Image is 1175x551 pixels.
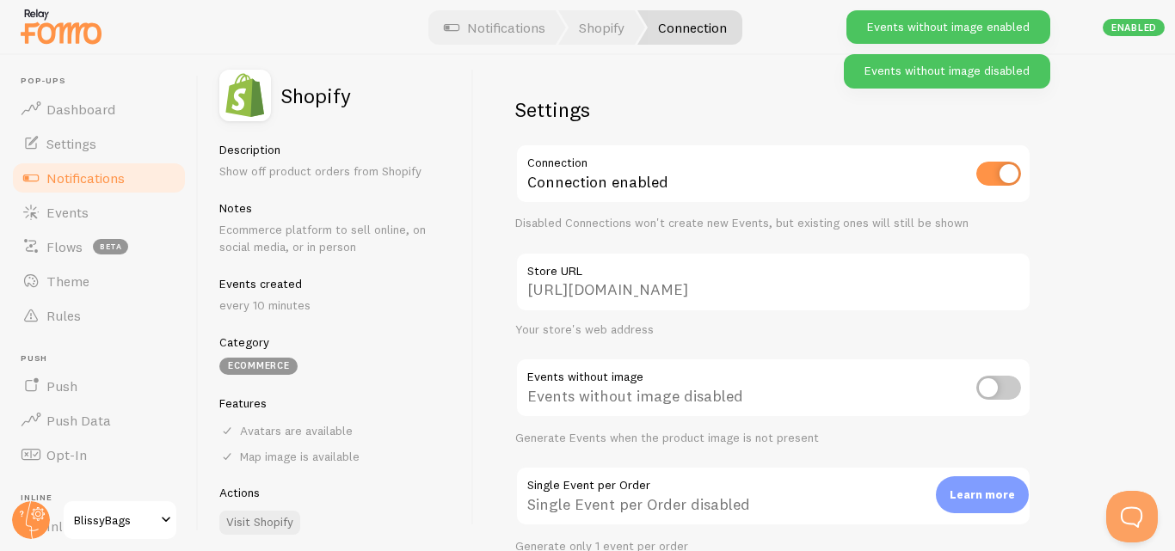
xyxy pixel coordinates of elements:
[936,476,1029,513] div: Learn more
[515,216,1031,231] div: Disabled Connections won't create new Events, but existing ones will still be shown
[219,162,452,180] p: Show off product orders from Shopify
[219,334,452,350] h5: Category
[46,135,96,152] span: Settings
[10,403,188,438] a: Push Data
[46,412,111,429] span: Push Data
[515,431,1031,446] div: Generate Events when the product image is not present
[46,377,77,395] span: Push
[46,307,81,324] span: Rules
[219,395,452,411] h5: Features
[62,499,178,541] a: BlissyBags
[10,369,188,403] a: Push
[10,126,188,161] a: Settings
[515,96,1031,123] h2: Settings
[46,169,125,187] span: Notifications
[219,142,452,157] h5: Description
[219,221,452,255] p: Ecommerce platform to sell online, on social media, or in person
[10,92,188,126] a: Dashboard
[46,446,87,463] span: Opt-In
[46,101,115,118] span: Dashboard
[219,485,452,500] h5: Actions
[515,358,1031,420] div: Events without image disabled
[219,276,452,291] h5: Events created
[1106,491,1158,542] iframe: Help Scout Beacon - Open
[10,161,188,195] a: Notifications
[219,511,300,535] a: Visit Shopify
[515,466,1031,529] div: Single Event per Order disabled
[219,358,298,375] div: eCommerce
[93,239,128,254] span: beta
[515,144,1031,206] div: Connection enabled
[10,195,188,230] a: Events
[219,423,452,438] div: Avatars are available
[219,449,452,464] div: Map image is available
[219,297,452,314] p: every 10 minutes
[10,438,188,472] a: Opt-In
[846,10,1050,44] div: Events without image enabled
[844,54,1050,88] div: Events without image disabled
[21,76,188,87] span: Pop-ups
[10,264,188,298] a: Theme
[46,272,89,290] span: Theme
[515,322,1031,338] div: Your store's web address
[219,70,271,121] img: fomo_icons_shopify.svg
[18,4,104,48] img: fomo-relay-logo-orange.svg
[21,493,188,504] span: Inline
[21,353,188,364] span: Push
[74,510,156,530] span: BlissyBags
[515,252,1031,281] label: Store URL
[10,298,188,333] a: Rules
[46,238,83,255] span: Flows
[46,204,89,221] span: Events
[10,230,188,264] a: Flows beta
[219,200,452,216] h5: Notes
[950,487,1015,503] p: Learn more
[281,85,351,106] h2: Shopify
